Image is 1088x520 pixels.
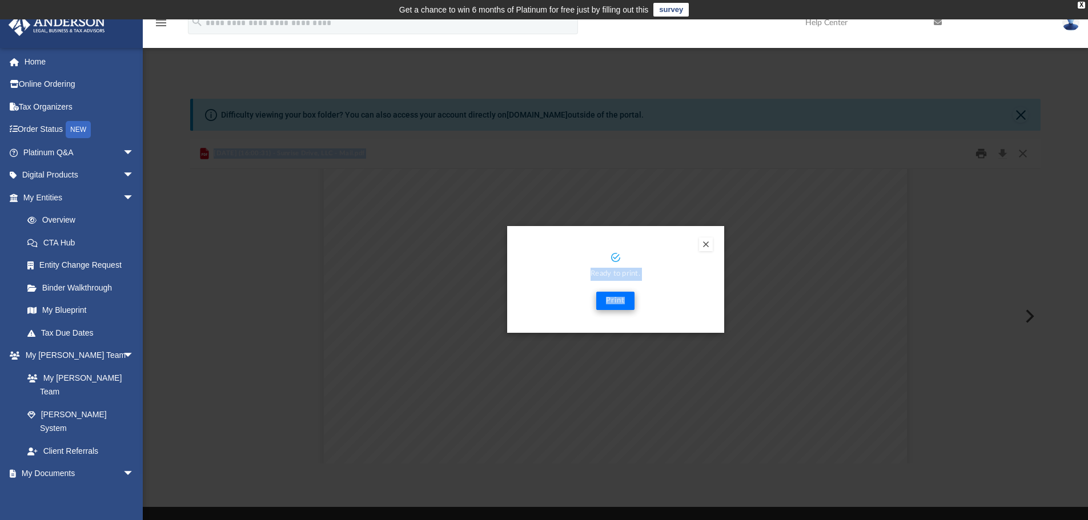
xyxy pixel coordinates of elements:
i: menu [154,16,168,30]
img: User Pic [1062,14,1079,31]
span: arrow_drop_down [123,164,146,187]
div: Preview [190,139,1041,463]
a: survey [653,3,689,17]
a: Home [8,50,151,73]
a: Binder Walkthrough [16,276,151,299]
span: arrow_drop_down [123,186,146,209]
span: arrow_drop_down [123,344,146,368]
a: [PERSON_NAME] System [16,403,146,440]
a: My [PERSON_NAME] Teamarrow_drop_down [8,344,146,367]
a: CTA Hub [16,231,151,254]
a: Tax Organizers [8,95,151,118]
a: My [PERSON_NAME] Team [16,366,140,403]
a: My Blueprint [16,299,146,322]
button: Print [596,292,635,310]
a: Order StatusNEW [8,118,151,142]
a: Client Referrals [16,440,146,462]
a: My Entitiesarrow_drop_down [8,186,151,209]
span: arrow_drop_down [123,141,146,164]
span: arrow_drop_down [123,462,146,486]
a: Tax Due Dates [16,321,151,344]
div: close [1078,2,1085,9]
a: Digital Productsarrow_drop_down [8,164,151,187]
img: Anderson Advisors Platinum Portal [5,14,109,36]
a: Entity Change Request [16,254,151,277]
p: Ready to print. [519,268,713,281]
a: Online Ordering [8,73,151,96]
a: Platinum Q&Aarrow_drop_down [8,141,151,164]
i: search [191,15,203,28]
div: NEW [66,121,91,138]
a: menu [154,22,168,30]
a: My Documentsarrow_drop_down [8,462,146,485]
div: Get a chance to win 6 months of Platinum for free just by filling out this [399,3,649,17]
a: Overview [16,209,151,232]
